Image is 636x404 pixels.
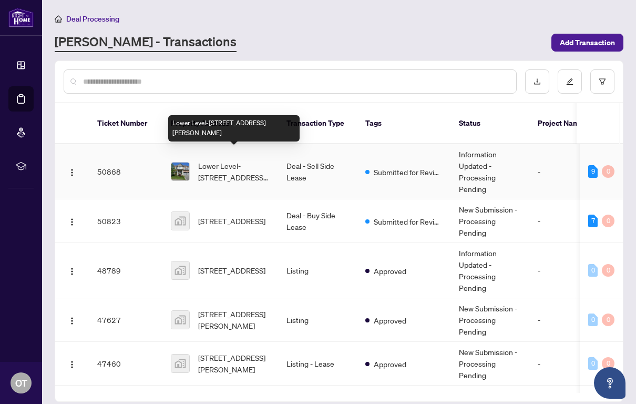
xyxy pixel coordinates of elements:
button: download [525,69,549,94]
button: Logo [64,262,80,279]
img: Logo [68,218,76,226]
span: [STREET_ADDRESS] [198,215,265,227]
div: 0 [588,314,598,326]
div: 0 [602,264,614,277]
td: Information Updated - Processing Pending [450,243,529,298]
td: 48789 [89,243,162,298]
img: thumbnail-img [171,355,189,372]
td: Information Updated - Processing Pending [450,144,529,199]
th: Project Name [529,103,592,144]
span: [STREET_ADDRESS] [198,265,265,276]
div: 9 [588,165,598,178]
img: thumbnail-img [171,311,189,329]
span: [STREET_ADDRESS][PERSON_NAME] [198,308,270,331]
th: Ticket Number [89,103,162,144]
span: Approved [374,315,406,326]
img: Logo [68,317,76,325]
td: - [529,199,592,243]
button: Logo [64,213,80,229]
th: Status [450,103,529,144]
th: Property Address [162,103,278,144]
td: Listing [278,243,357,298]
span: OT [15,376,27,390]
img: Logo [68,360,76,369]
button: Logo [64,355,80,372]
td: Listing - Lease [278,342,357,386]
div: 0 [602,314,614,326]
th: Tags [357,103,450,144]
div: Lower Level-[STREET_ADDRESS][PERSON_NAME] [168,115,300,142]
button: Logo [64,311,80,328]
img: thumbnail-img [171,163,189,180]
td: Deal - Sell Side Lease [278,144,357,199]
span: Submitted for Review [374,166,442,178]
button: filter [590,69,614,94]
td: Listing [278,298,357,342]
td: 50823 [89,199,162,243]
td: - [529,298,592,342]
td: New Submission - Processing Pending [450,199,529,243]
div: 0 [588,264,598,277]
span: Add Transaction [560,34,615,51]
span: home [55,15,62,23]
span: Submitted for Review [374,216,442,227]
td: - [529,342,592,386]
button: edit [558,69,582,94]
a: [PERSON_NAME] - Transactions [55,33,237,52]
td: 47627 [89,298,162,342]
td: 47460 [89,342,162,386]
span: Deal Processing [66,14,119,24]
div: 0 [588,357,598,370]
button: Add Transaction [551,34,623,52]
span: download [534,78,541,85]
span: Approved [374,265,406,277]
div: 0 [602,357,614,370]
th: Transaction Type [278,103,357,144]
div: 7 [588,215,598,227]
td: 50868 [89,144,162,199]
button: Logo [64,163,80,180]
span: filter [599,78,606,85]
td: - [529,144,592,199]
img: logo [8,8,34,27]
span: Approved [374,358,406,370]
td: - [529,243,592,298]
img: Logo [68,168,76,177]
span: Lower Level-[STREET_ADDRESS][PERSON_NAME] [198,160,270,183]
td: New Submission - Processing Pending [450,342,529,386]
div: 0 [602,215,614,227]
td: New Submission - Processing Pending [450,298,529,342]
div: 0 [602,165,614,178]
td: Deal - Buy Side Lease [278,199,357,243]
span: edit [566,78,573,85]
img: thumbnail-img [171,212,189,230]
button: Open asap [594,367,625,399]
img: thumbnail-img [171,261,189,279]
span: [STREET_ADDRESS][PERSON_NAME] [198,352,270,375]
img: Logo [68,267,76,276]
